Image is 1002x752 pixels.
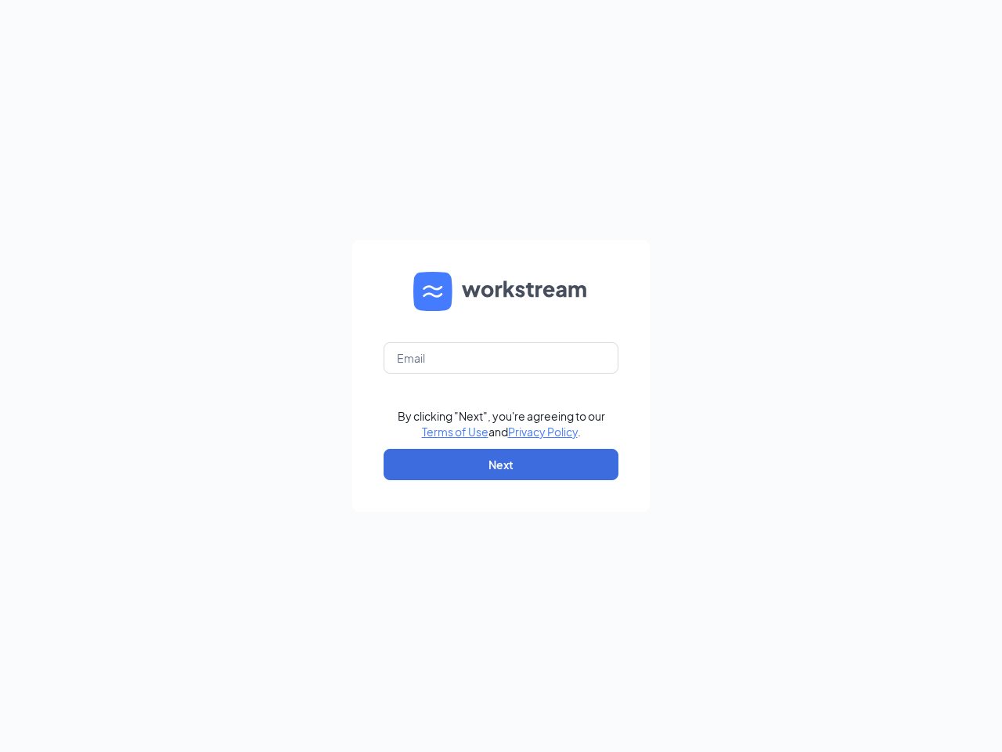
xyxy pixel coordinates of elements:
a: Privacy Policy [508,425,578,439]
img: WS logo and Workstream text [413,272,589,311]
button: Next [384,449,618,480]
div: By clicking "Next", you're agreeing to our and . [398,408,605,439]
a: Terms of Use [422,425,488,439]
input: Email [384,342,618,374]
